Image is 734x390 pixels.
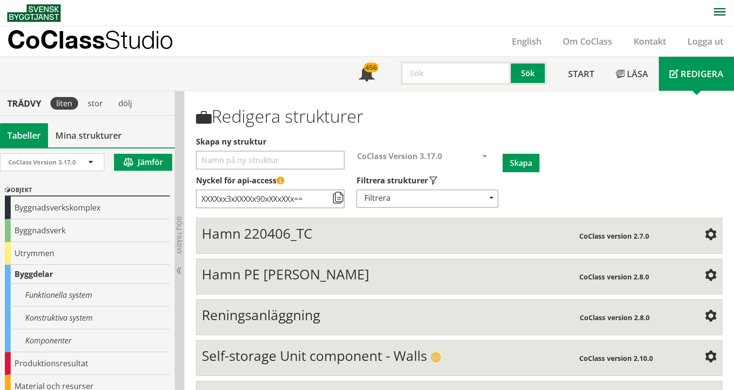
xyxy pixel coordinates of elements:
div: Produktionsresultat [5,352,170,375]
span: Self-storage Unit component - Walls [202,346,427,365]
input: Sök [401,62,511,85]
div: Byggnadsverk [5,219,170,242]
div: dölj [113,97,138,110]
span: Inställningar [705,311,717,323]
span: CoClass version 2.10.0 [579,354,653,363]
label: Välj vilka typer av strukturer som ska visas i din strukturlista [357,175,497,186]
span: CoClass Version 3.17.0 [357,151,442,162]
a: English [501,35,552,47]
span: CoClass Version 3.17.0 [8,158,76,166]
span: CoClass version 2.7.0 [579,231,649,241]
span: Publik struktur [430,352,441,363]
div: Komponenter [5,329,170,352]
span: Notifikationer [359,67,375,82]
div: Välj CoClass-version för att skapa en ny struktur [349,151,503,175]
span: Inställningar [705,352,717,363]
a: CoClassStudio [7,26,194,56]
h1: Redigera strukturer [196,106,723,127]
span: Studio [105,25,173,54]
span: Redigera [681,68,723,80]
span: Inställningar [705,229,717,241]
span: Inställningar [705,270,717,282]
span: CoClass version 2.8.0 [580,313,650,322]
span: Dölj trädvy [175,216,183,254]
div: Utrymmen [5,242,170,265]
span: Denna API-nyckel ger åtkomst till alla strukturer som du har skapat eller delat med dig av. Håll ... [277,177,284,185]
span: Läsa [627,68,648,80]
label: Välj ett namn för att skapa en ny struktur [196,136,723,147]
div: 456 [364,63,378,72]
button: Skapa [503,154,539,172]
img: Svensk Byggtjänst [7,4,61,22]
a: Kontakt [623,35,677,47]
div: Filtrera [357,190,498,208]
a: Läsa [605,57,659,91]
a: Om CoClass [552,35,623,47]
span: Reningsanläggning [202,306,320,324]
div: Funktionella system [5,284,170,307]
div: Byggdelar [5,265,170,284]
span: CoClass version 2.8.0 [579,272,649,281]
a: Start [557,57,605,91]
input: Välj ett namn för att skapa en ny struktur Välj vilka typer av strukturer som ska visas i din str... [196,151,344,169]
a: Logga ut [677,35,734,47]
span: Hamn 220406_TC [202,224,312,243]
span: Start [568,68,594,80]
p: CoClass [7,34,173,45]
a: 456 [348,57,385,91]
a: Mina strukturer [48,123,129,147]
span: Kopiera [332,193,344,204]
div: Trädvy [2,98,47,109]
input: Nyckel till åtkomststruktur via API (kräver API-licensabonnemang) [196,190,344,208]
span: Hamn PE [PERSON_NAME] [202,265,369,283]
div: Byggnadsverkskomplex [5,196,170,219]
button: Sök [511,62,547,85]
div: Konstruktiva system [5,307,170,329]
div: liten [50,97,78,110]
button: Jämför [114,154,172,171]
a: Redigera [659,57,734,91]
label: Nyckel till åtkomststruktur via API (kräver API-licensabonnemang) [196,175,723,186]
div: stor [82,97,109,110]
div: Objekt [5,185,170,196]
